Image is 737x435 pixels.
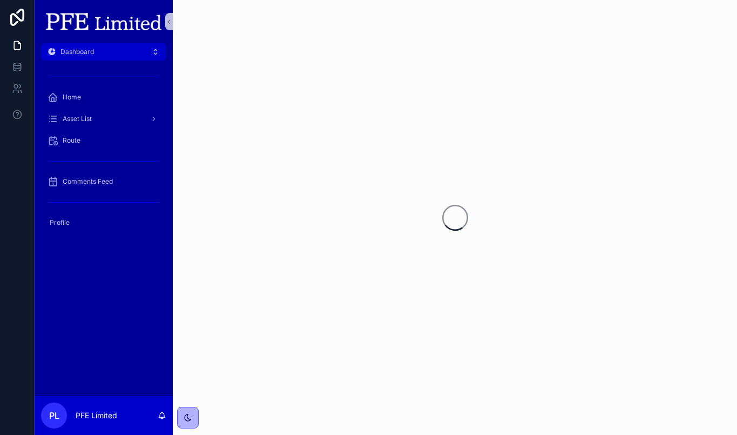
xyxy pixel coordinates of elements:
span: Asset List [63,115,92,123]
button: Dashboard [41,43,166,61]
a: Comments Feed [41,172,166,191]
a: Profile [41,213,166,232]
span: Home [63,93,81,102]
a: Home [41,88,166,107]
div: scrollable content [35,61,173,246]
span: Comments Feed [63,177,113,186]
a: Route [41,131,166,150]
img: App logo [46,13,161,30]
span: PL [49,409,59,422]
p: PFE Limited [76,410,117,421]
span: Profile [50,218,70,227]
span: Route [63,136,80,145]
a: Asset List [41,109,166,129]
span: Dashboard [60,48,94,56]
